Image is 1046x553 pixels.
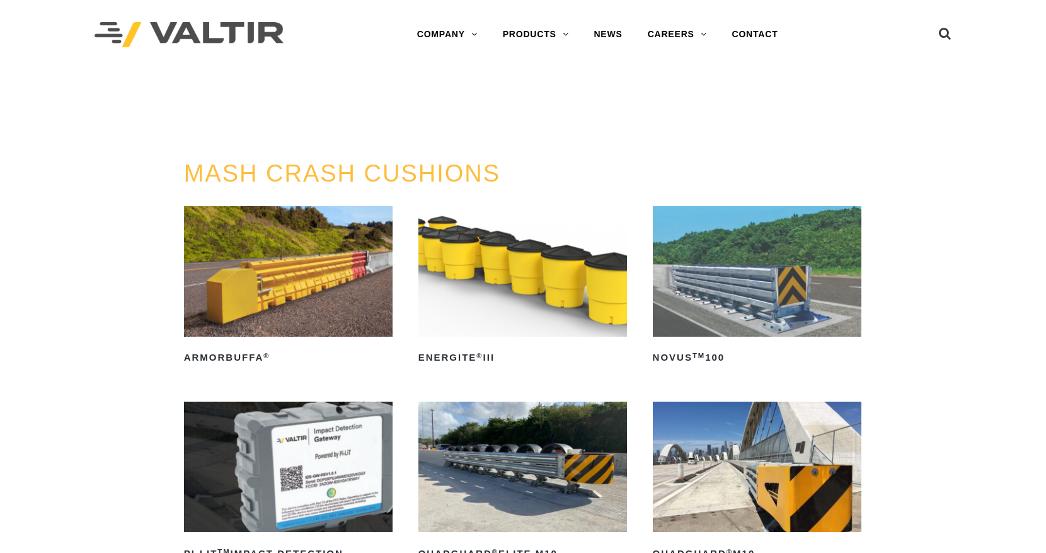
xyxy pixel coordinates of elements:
[405,22,490,47] a: COMPANY
[490,22,582,47] a: PRODUCTS
[720,22,791,47] a: CONTACT
[653,206,861,368] a: NOVUSTM100
[184,348,393,368] h2: ArmorBuffa
[184,206,393,368] a: ArmorBuffa®
[693,352,705,359] sup: TM
[635,22,720,47] a: CAREERS
[653,348,861,368] h2: NOVUS 100
[184,160,501,187] a: MASH CRASH CUSHIONS
[476,352,483,359] sup: ®
[263,352,270,359] sup: ®
[418,348,627,368] h2: ENERGITE III
[418,206,627,368] a: ENERGITE®III
[581,22,635,47] a: NEWS
[95,22,284,48] img: Valtir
